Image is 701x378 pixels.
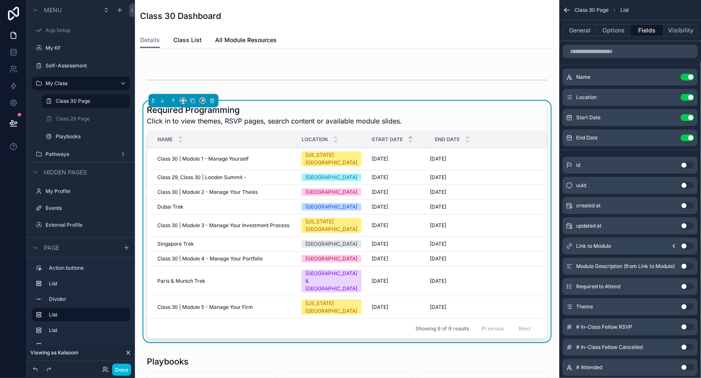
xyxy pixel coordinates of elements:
a: [DATE] [372,278,425,284]
a: [DATE] [372,304,425,311]
div: [GEOGRAPHIC_DATA] [306,203,358,211]
a: [DATE] [372,222,425,229]
span: End Date [435,136,460,143]
a: Class List [173,32,202,49]
span: Dubai Trek [157,204,183,210]
span: Start Date [576,114,601,121]
div: [US_STATE][GEOGRAPHIC_DATA] [306,151,358,166]
a: [GEOGRAPHIC_DATA] [302,188,361,196]
div: scrollable content [27,257,135,361]
span: Click in to view themes, RSVP pages, search content or available module slides. [147,116,402,126]
span: Class 30 Page [574,7,609,13]
span: [DATE] [430,304,446,311]
span: id [576,162,580,169]
a: [DATE] [430,222,537,229]
span: Name [576,74,590,80]
a: [US_STATE][GEOGRAPHIC_DATA] [302,218,361,233]
a: Class 30 | Module 2 - Manage Your Thesis [157,189,291,196]
span: [DATE] [430,222,446,229]
a: [DATE] [372,204,425,210]
span: Class 30 | Module 1 - Manage Yourself [157,155,248,162]
label: My Class [46,80,113,87]
h1: Required Programming [147,104,402,116]
span: Start Date [372,136,403,143]
a: Class 30 | Module 1 - Manage Yourself [157,155,291,162]
span: Details [140,36,160,44]
a: Details [140,32,160,48]
a: [DATE] [372,255,425,262]
span: Class 29, Class 30 | London Summit - [157,174,246,181]
span: created at [576,202,601,209]
span: [DATE] [430,189,446,196]
button: Visibility [664,24,698,36]
a: [US_STATE][GEOGRAPHIC_DATA] [302,151,361,166]
span: End Date [576,134,598,141]
span: # Attended [576,364,602,371]
span: [DATE] [372,304,388,311]
h1: Class 30 Dashboard [140,10,221,22]
label: App Setup [46,27,125,34]
label: Action buttons [49,265,123,271]
label: List [49,311,123,318]
a: Class 30 | Module 5 - Manage Your Firm [157,304,291,311]
a: [DATE] [430,304,537,311]
span: Location [302,136,328,143]
a: Events [46,205,125,212]
label: Class 30 Page [56,98,125,105]
a: [GEOGRAPHIC_DATA] & [GEOGRAPHIC_DATA] [302,270,361,292]
div: [US_STATE][GEOGRAPHIC_DATA] [306,300,358,315]
span: [DATE] [372,278,388,284]
a: [DATE] [430,255,537,262]
label: List [49,280,123,287]
div: [GEOGRAPHIC_DATA] [306,255,358,263]
span: # In-Class Fellow RSVP [576,324,632,330]
a: [GEOGRAPHIC_DATA] [302,255,361,263]
label: Playbooks [56,133,125,140]
span: [DATE] [372,204,388,210]
a: [DATE] [372,189,425,196]
span: [DATE] [430,204,446,210]
a: Class 30 | Module 3 - Manage Your Investment Process [157,222,291,229]
span: Name [157,136,173,143]
span: [DATE] [372,155,388,162]
span: Class 30 | Module 5 - Manage Your Firm [157,304,253,311]
label: Class 29 Page [56,115,125,122]
label: Pathways [46,151,113,158]
span: [DATE] [430,241,446,247]
span: Class 30 | Module 4 - Manage Your Portfolio [157,255,263,262]
label: Self-Assessment [46,62,125,69]
span: [DATE] [372,174,388,181]
span: [DATE] [430,255,446,262]
a: [DATE] [372,241,425,247]
div: [GEOGRAPHIC_DATA] [306,174,358,181]
span: [DATE] [430,155,446,162]
span: [DATE] [430,278,446,284]
a: [GEOGRAPHIC_DATA] [302,174,361,181]
span: Viewing as Kalsoom [30,349,78,356]
span: Singapore Trek [157,241,194,247]
a: [DATE] [372,155,425,162]
span: [DATE] [372,189,388,196]
label: List [49,327,123,334]
span: [DATE] [372,222,388,229]
a: [GEOGRAPHIC_DATA] [302,240,361,248]
label: My KF [46,45,125,51]
span: uuid [576,182,586,189]
a: [DATE] [430,204,537,210]
label: List [49,343,123,349]
span: [DATE] [372,255,388,262]
a: Paris & Munich Trek [157,278,291,284]
span: Location [576,94,597,101]
span: updated at [576,223,601,229]
div: [GEOGRAPHIC_DATA] & [GEOGRAPHIC_DATA] [306,270,358,292]
span: List [620,7,629,13]
a: [US_STATE][GEOGRAPHIC_DATA] [302,300,361,315]
label: External Profile [46,222,125,228]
